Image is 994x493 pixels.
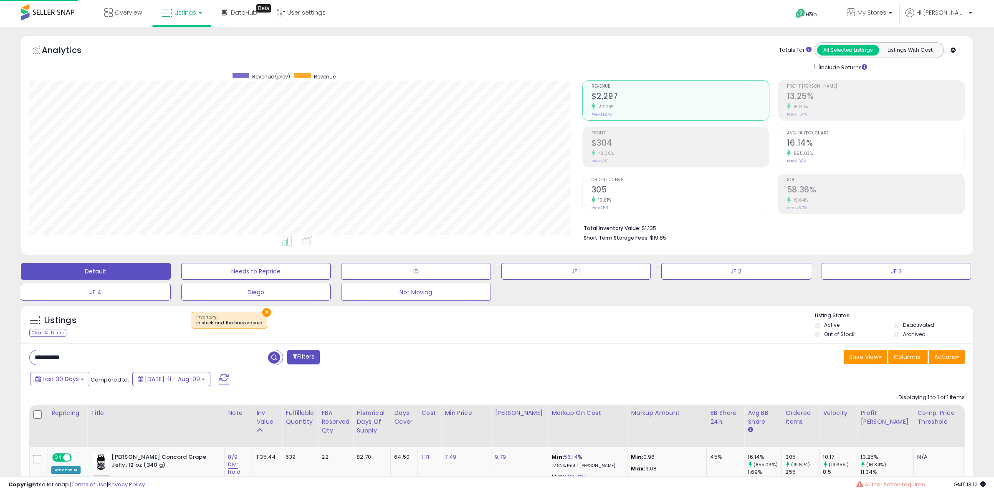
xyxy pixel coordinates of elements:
div: 13.25% [860,453,913,461]
h2: $304 [592,138,769,149]
span: Profit [592,131,769,136]
button: JF 1 [501,263,651,280]
a: Hi [PERSON_NAME] [905,8,972,27]
small: Avg BB Share. [748,426,753,434]
span: OFF [71,454,84,461]
h5: Analytics [42,44,98,58]
img: 41Wu5HtmPIL._SL40_.jpg [93,453,109,470]
small: 43.09% [595,150,614,157]
div: % [551,473,621,488]
strong: Copyright [8,480,39,488]
span: Listings [175,8,196,17]
a: 56.14 [564,453,578,461]
button: Last 30 Days [30,372,89,386]
b: [PERSON_NAME] Concord Grape Jelly, 12 oz (340 g) [111,453,213,471]
div: Markup Amount [631,409,703,417]
span: Avg. Buybox Share [787,131,964,136]
button: Listings With Cost [879,45,941,56]
h2: 16.14% [787,138,964,149]
div: 82.70 [357,453,384,461]
a: Help [789,2,833,27]
div: Title [91,409,221,417]
div: Comp. Price Threshold [917,409,960,426]
small: 855.03% [791,150,813,157]
button: Diego [181,284,331,301]
small: Prev: $1,875 [592,112,612,117]
th: The percentage added to the cost of goods (COGS) that forms the calculator for Min & Max prices. [548,405,627,447]
span: Columns [894,353,920,361]
a: Privacy Policy [108,480,145,488]
div: Amazon AI [51,466,81,474]
div: N/A [917,453,957,461]
div: Include Returns [808,62,877,72]
small: (16.84%) [866,461,886,468]
div: 305 [785,453,819,461]
div: in stock and fba backordered [196,320,263,326]
div: [PERSON_NAME] [495,409,544,417]
button: All Selected Listings [817,45,879,56]
div: Historical Days Of Supply [357,409,387,435]
span: Help [806,11,817,18]
div: Totals For [779,46,812,54]
div: Ordered Items [785,409,816,426]
div: % [551,453,621,469]
div: Avg BB Share [748,409,778,426]
small: 22.46% [595,104,615,110]
div: Inv. value [256,409,278,426]
span: Overview [115,8,142,17]
button: ID [341,263,491,280]
small: Prev: 1.69% [787,159,806,164]
div: 1.69% [748,468,782,476]
span: My Stores [857,8,886,17]
p: 3.08 [631,465,700,473]
button: Default [21,263,171,280]
small: Prev: 255 [592,205,608,210]
button: JF 4 [21,284,171,301]
div: Min Price [445,409,488,417]
span: Ordered Items [592,178,769,182]
span: ID.1 [93,475,110,485]
div: Fulfillable Quantity [286,409,314,426]
div: 8.5 [823,468,857,476]
span: Hi [PERSON_NAME] [916,8,966,17]
div: Cost [421,409,438,417]
span: Revenue [592,84,769,89]
span: Compared to: [91,376,129,384]
h2: 13.25% [787,91,964,103]
button: × [262,308,271,317]
h5: Listings [44,315,76,326]
span: Revenue (prev) [252,73,290,80]
button: Filters [287,350,320,364]
a: 7.49 [445,453,456,461]
a: 180.12 [566,473,581,481]
small: (855.03%) [754,461,778,468]
small: (19.65%) [829,461,849,468]
span: Inventory : [196,314,263,326]
label: Deactivated [903,321,934,329]
strong: Max: [631,465,645,473]
span: Last 30 Days [43,375,79,383]
span: 2025-09-9 13:12 GMT [954,480,986,488]
span: DataHub [231,8,257,17]
b: Min: [551,453,564,461]
div: Clear All Filters [29,329,66,337]
label: Active [824,321,840,329]
a: 1.71 [421,453,429,461]
div: seller snap | | [8,481,145,489]
button: [DATE]-11 - Aug-09 [132,372,210,386]
div: BB Share 24h. [710,409,741,426]
span: Revenue [314,73,336,80]
small: (19.61%) [791,461,810,468]
div: 255 [785,468,819,476]
span: $19.85 [650,234,666,242]
div: Repricing [51,409,83,417]
span: Authorization required [865,480,926,488]
div: 22 [321,453,347,461]
strong: Min: [631,453,643,461]
span: ROI [787,178,964,182]
label: Archived [903,331,926,338]
div: Markup on Cost [551,409,624,417]
button: Needs to Reprice [181,263,331,280]
small: 16.84% [791,104,808,110]
p: 12.82% Profit [PERSON_NAME] [551,463,621,469]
